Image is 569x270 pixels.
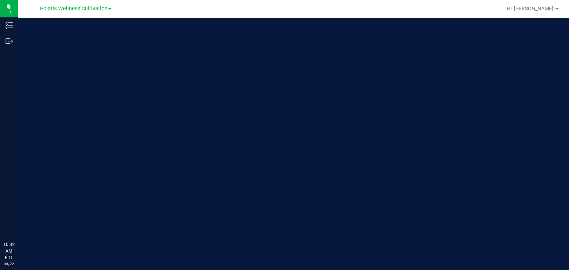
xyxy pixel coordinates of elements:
[6,21,13,29] inline-svg: Inventory
[507,6,555,11] span: Hi, [PERSON_NAME]!
[3,261,14,267] p: 09/22
[3,241,14,261] p: 10:32 AM EDT
[6,37,13,45] inline-svg: Outbound
[40,6,107,12] span: Polaris Wellness Cultivation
